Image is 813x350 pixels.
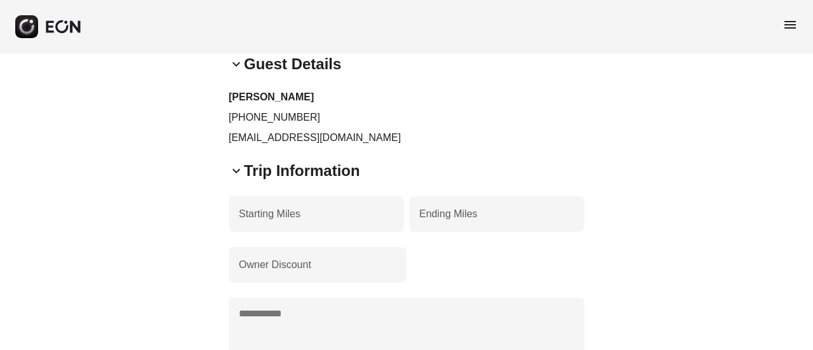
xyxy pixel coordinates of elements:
[783,17,798,32] span: menu
[239,257,311,273] label: Owner Discount
[419,206,478,222] label: Ending Miles
[229,90,584,105] h3: [PERSON_NAME]
[229,110,584,125] p: [PHONE_NUMBER]
[244,161,360,181] h2: Trip Information
[229,130,584,145] p: [EMAIL_ADDRESS][DOMAIN_NAME]
[244,54,341,74] h2: Guest Details
[229,57,244,72] span: keyboard_arrow_down
[239,206,300,222] label: Starting Miles
[229,163,244,178] span: keyboard_arrow_down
